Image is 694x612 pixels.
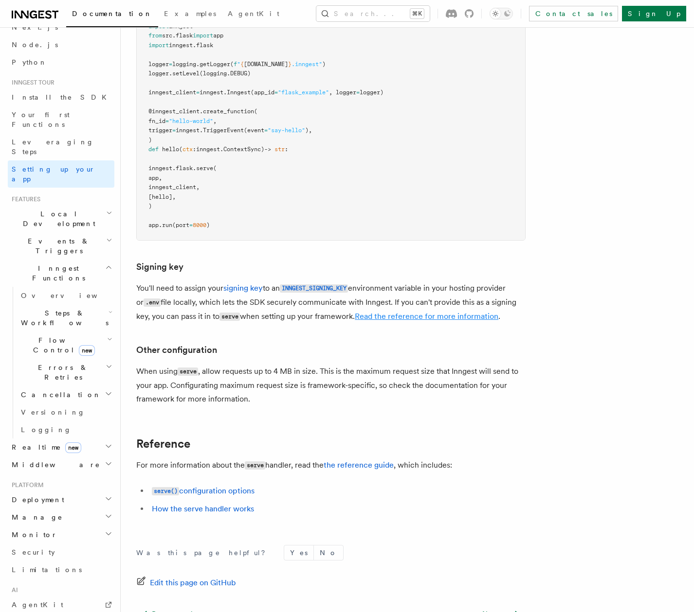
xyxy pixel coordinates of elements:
span: Local Development [8,209,106,228]
span: ctx [183,146,193,153]
span: inngest [200,89,223,96]
span: Setting up your app [12,165,95,183]
span: = [274,89,278,96]
span: Next.js [12,23,58,31]
a: Versioning [17,403,114,421]
span: Versioning [21,408,85,416]
button: Flow Controlnew [17,332,114,359]
span: @inngest_client [148,108,200,115]
span: = [165,118,169,124]
span: (app_id [251,89,274,96]
span: Inngest Functions [8,263,105,283]
a: Signing key [136,260,183,274]
kbd: ⌘K [410,9,424,18]
span: Edit this page on GitHub [150,576,236,590]
p: For more information about the handler, read the , which includes: [136,458,526,472]
a: How the serve handler works [152,504,254,513]
span: inngest [169,42,193,49]
span: from [148,32,162,39]
span: { [240,61,244,68]
span: Middleware [8,460,100,470]
span: , logger [329,89,356,96]
a: Leveraging Steps [8,133,114,160]
button: Events & Triggers [8,232,114,260]
span: . [200,108,203,115]
span: inngest [169,23,193,30]
span: flask [176,32,193,39]
a: AgentKit [222,3,285,26]
span: run [162,222,172,228]
button: Cancellation [17,386,114,403]
span: ) [206,222,210,228]
span: getLogger [200,61,230,68]
span: Inngest [227,89,251,96]
span: AI [8,586,18,594]
a: Python [8,53,114,71]
span: = [189,222,193,228]
span: . [172,32,176,39]
a: the reference guide [324,460,394,470]
span: Manage [8,512,63,522]
span: import [148,23,169,30]
span: AgentKit [228,10,279,17]
span: Install the SDK [12,93,112,101]
span: inngest. [176,127,203,134]
span: ContextSync) [223,146,264,153]
span: Security [12,548,55,556]
span: "hello-world" [169,118,213,124]
span: ( [254,108,257,115]
span: Cancellation [17,390,101,400]
span: (event [244,127,264,134]
span: .inngest" [292,61,322,68]
code: .env [144,298,161,307]
a: Install the SDK [8,88,114,106]
button: Deployment [8,491,114,508]
span: -> [264,146,271,153]
a: Contact sales [529,6,618,21]
span: Errors & Retries [17,363,106,382]
span: (port [172,222,189,228]
a: signing key [223,283,263,293]
span: ( [230,61,234,68]
button: Toggle dark mode [490,8,513,19]
span: "flask_example" [278,89,329,96]
span: src [162,32,172,39]
a: Other configuration [136,343,217,357]
button: No [314,545,343,560]
span: = [169,61,172,68]
span: (logging.DEBUG) [200,70,251,77]
a: Sign Up [622,6,686,21]
span: = [172,127,176,134]
span: inngest_client, [148,184,200,191]
span: Steps & Workflows [17,308,109,328]
span: new [65,442,81,453]
span: : [285,146,288,153]
span: 8000 [193,222,206,228]
span: Your first Functions [12,111,70,128]
button: Realtimenew [8,438,114,456]
span: . [223,89,227,96]
span: ( [179,146,183,153]
span: [DOMAIN_NAME] [244,61,288,68]
span: logger) [360,89,384,96]
a: Examples [158,3,222,26]
span: , [213,118,217,124]
span: Platform [8,481,44,489]
span: TriggerEvent [203,127,244,134]
a: Edit this page on GitHub [136,576,236,590]
a: Node.js [8,36,114,53]
span: import [148,42,169,49]
button: Inngest Functions [8,260,114,287]
span: ( [213,165,217,172]
span: Examples [164,10,216,17]
a: Setting up your app [8,160,114,188]
button: Manage [8,508,114,526]
span: logging [172,61,196,68]
a: Security [8,543,114,561]
span: Deployment [8,495,64,505]
div: Inngest Functions [8,287,114,438]
span: app [213,32,223,39]
span: inngest_client [148,89,196,96]
a: INNGEST_SIGNING_KEY [280,283,348,293]
span: . [220,146,223,153]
